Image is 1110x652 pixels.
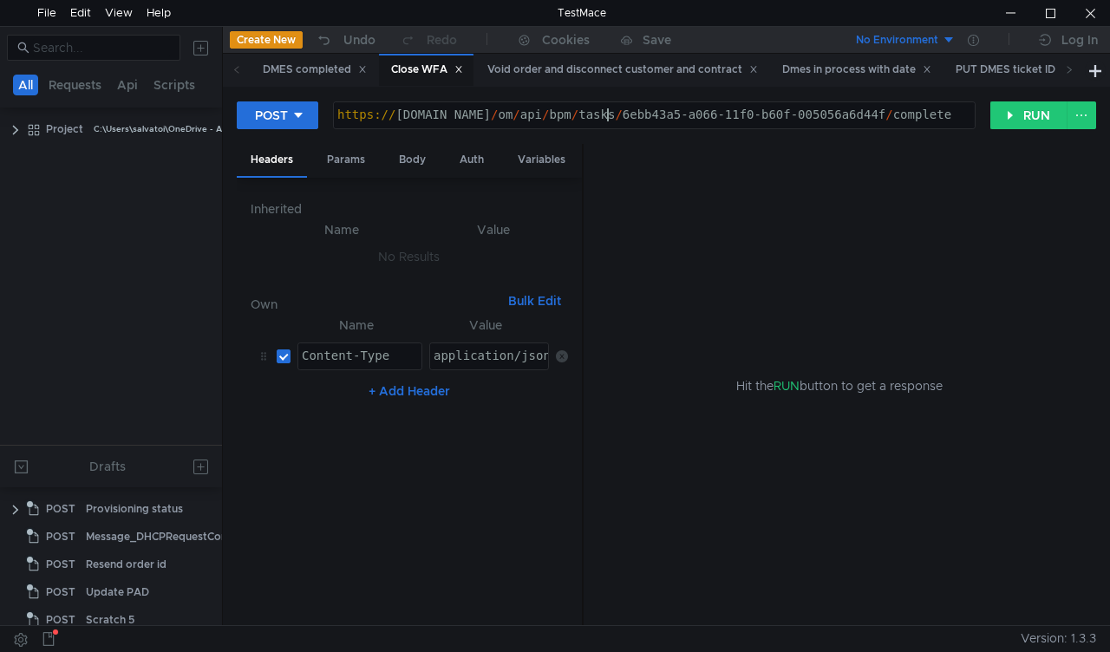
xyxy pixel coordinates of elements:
div: Update PAD [86,579,149,605]
span: POST [46,607,75,633]
button: Bulk Edit [501,290,568,311]
div: Scratch 5 [86,607,134,633]
div: PUT DMES ticket ID [956,61,1071,79]
div: Drafts [89,456,126,477]
th: Value [419,219,568,240]
div: POST [255,106,288,125]
div: Close WFA [391,61,463,79]
h6: Inherited [251,199,568,219]
div: Cookies [542,29,590,50]
input: Search... [33,38,170,57]
span: Version: 1.3.3 [1021,626,1096,651]
button: RUN [990,101,1068,129]
button: Api [112,75,143,95]
div: Dmes in process with date [782,61,931,79]
div: Project [46,116,83,142]
div: No Environment [856,32,938,49]
div: Resend order id [86,551,166,577]
button: POST [237,101,318,129]
div: DMES completed [263,61,367,79]
div: Variables [504,144,579,176]
button: No Environment [835,26,956,54]
button: Scripts [148,75,200,95]
button: Create New [230,31,303,49]
div: Log In [1061,29,1098,50]
button: + Add Header [362,381,457,401]
button: Requests [43,75,107,95]
span: POST [46,496,75,522]
div: Provisioning status [86,496,183,522]
div: Void order and disconnect customer and contract [487,61,758,79]
div: Message_DHCPRequestCompleted [86,524,264,550]
button: Redo [388,27,469,53]
button: All [13,75,38,95]
nz-embed-empty: No Results [378,249,440,264]
div: Save [643,34,671,46]
button: Undo [303,27,388,53]
div: Headers [237,144,307,178]
span: POST [46,551,75,577]
div: Auth [446,144,498,176]
span: Hit the button to get a response [736,376,943,395]
span: RUN [774,378,800,394]
th: Name [291,315,422,336]
div: C:\Users\salvatoi\OneDrive - AMDOCS\Backup Folders\Documents\testmace\Project [94,116,445,142]
div: Undo [343,29,375,50]
th: Name [264,219,419,240]
div: Body [385,144,440,176]
span: POST [46,524,75,550]
span: POST [46,579,75,605]
h6: Own [251,294,501,315]
div: Params [313,144,379,176]
th: Value [422,315,549,336]
div: Redo [427,29,457,50]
